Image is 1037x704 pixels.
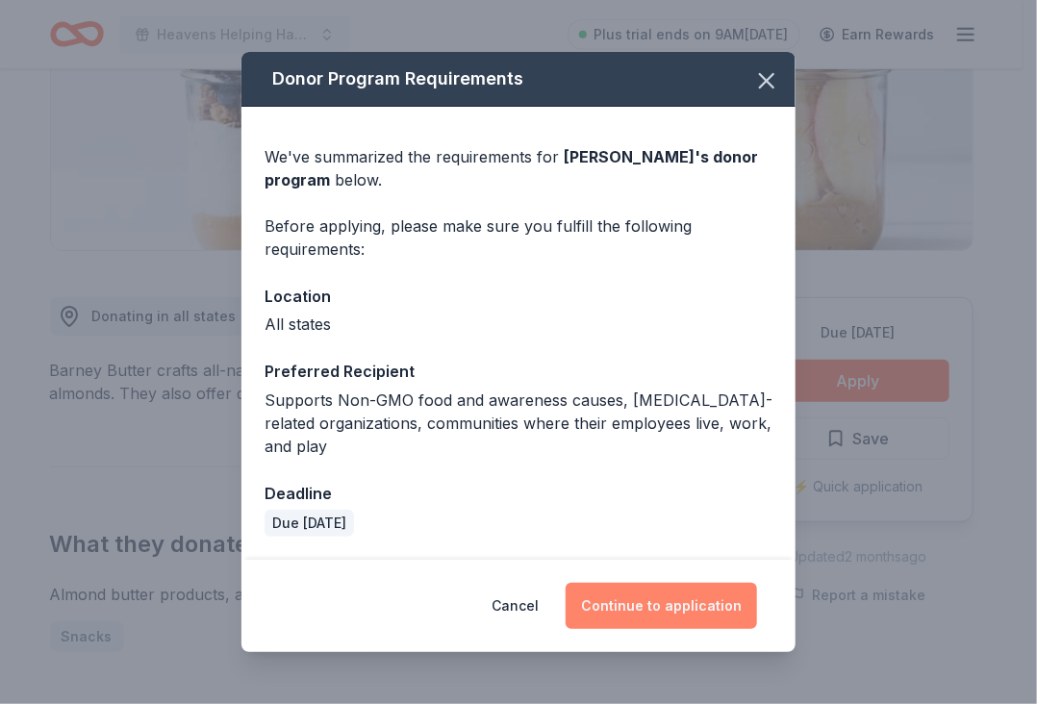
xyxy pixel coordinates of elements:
div: Donor Program Requirements [241,52,796,107]
button: Cancel [492,583,539,629]
div: Preferred Recipient [265,359,772,384]
div: We've summarized the requirements for below. [265,145,772,191]
div: Due [DATE] [265,510,354,537]
div: All states [265,313,772,336]
div: Before applying, please make sure you fulfill the following requirements: [265,214,772,261]
div: Location [265,284,772,309]
div: Deadline [265,481,772,506]
div: Supports Non-GMO food and awareness causes, [MEDICAL_DATA]-related organizations, communities whe... [265,389,772,458]
button: Continue to application [566,583,757,629]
